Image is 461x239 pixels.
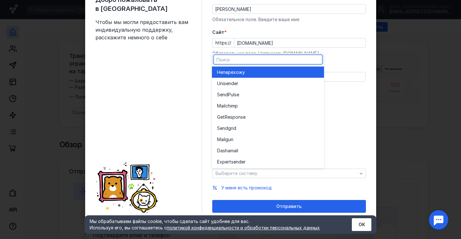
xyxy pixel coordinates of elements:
[220,114,246,120] span: etResponse
[232,125,236,131] span: id
[212,200,366,213] button: Отправить
[212,89,324,100] button: SendPulse
[90,218,336,231] div: Мы обрабатываем файлы cookie, чтобы сделать сайт удобнее для вас. Используя его, вы соглашаетесь c
[221,185,272,191] button: У меня есть промокод
[235,103,238,109] span: p
[95,18,191,41] span: Чтобы мы могли предоставить вам индивидуальную поддержку, расскажите немного о себе
[223,69,245,76] span: перехожу
[212,123,324,134] button: Sendgrid
[214,55,322,64] input: Поиск
[276,204,302,209] span: Отправить
[212,67,324,78] button: Неперехожу
[237,80,238,87] span: r
[212,16,366,23] div: Обязательное поле. Введите ваше имя
[217,125,232,131] span: Sendgr
[217,69,223,76] span: Не
[212,78,324,89] button: Unisender
[222,159,246,165] span: pertsender
[212,145,324,156] button: Dashamail
[217,114,220,120] span: G
[217,159,222,165] span: Ex
[212,29,224,36] span: Cайт
[237,147,238,154] span: l
[217,92,237,98] span: SendPuls
[217,147,237,154] span: Dashamai
[212,50,366,57] div: Обязательное поле. Например: [DOMAIN_NAME]
[215,171,257,176] span: Выберите систему
[221,185,272,190] span: У меня есть промокод
[212,66,324,169] div: grid
[212,156,324,167] button: Expertsender
[237,92,239,98] span: e
[212,169,366,178] button: Выберите систему
[217,80,237,87] span: Unisende
[212,167,324,179] button: Mindbox
[217,103,235,109] span: Mailchim
[167,225,320,230] a: политикой конфиденциальности и обработки персональных данных
[217,136,225,143] span: Mail
[212,100,324,111] button: Mailchimp
[212,111,324,123] button: GetResponse
[225,136,233,143] span: gun
[212,134,324,145] button: Mailgun
[352,218,371,231] button: ОК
